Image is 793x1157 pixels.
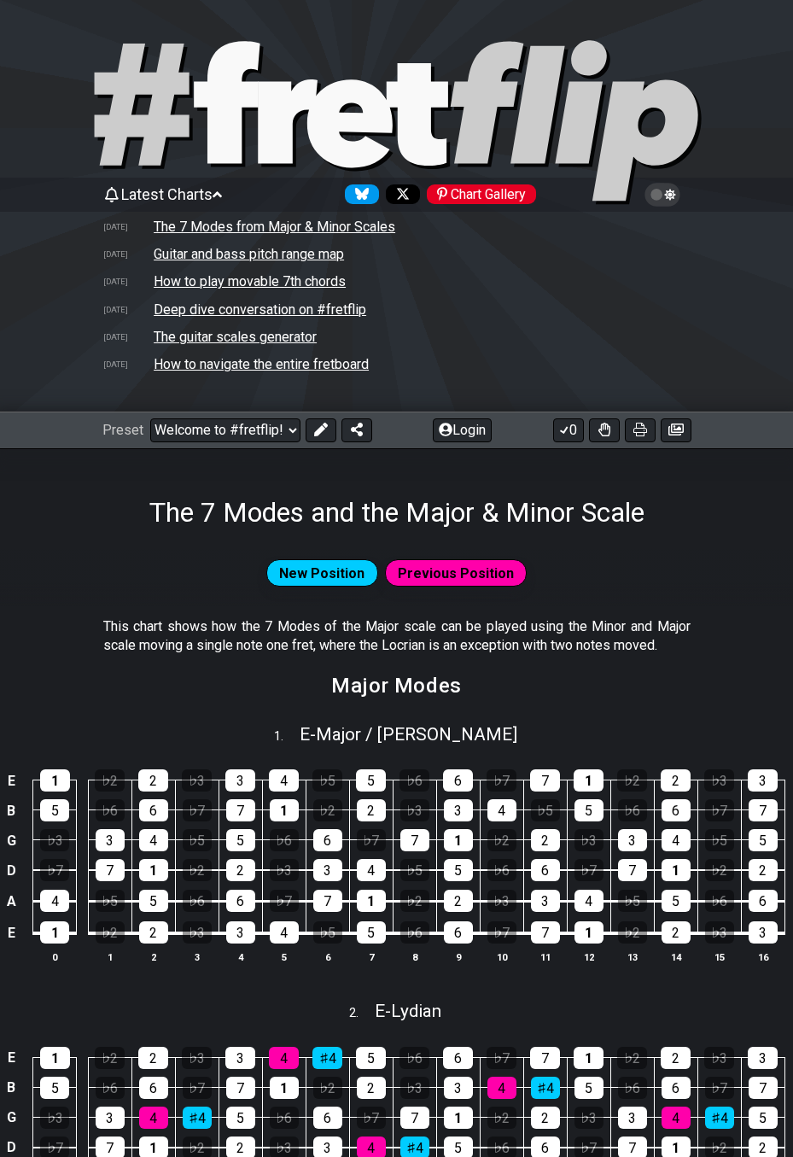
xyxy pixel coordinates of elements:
div: ♭7 [183,1077,212,1099]
div: 7 [313,890,342,912]
th: 4 [219,948,262,966]
div: ♭5 [312,769,342,792]
div: ♭3 [183,921,212,944]
div: ♭3 [704,1047,734,1069]
td: [DATE] [102,328,154,346]
div: 4 [574,890,603,912]
div: 5 [662,890,691,912]
div: 2 [444,890,473,912]
div: 3 [226,921,255,944]
div: ♭7 [705,1077,734,1099]
div: 5 [574,1077,603,1099]
button: Edit Preset [306,418,336,442]
div: ♭2 [313,1077,342,1099]
div: ♭3 [40,829,69,851]
div: ♭3 [40,1107,69,1129]
tr: Deep dive conversation on #fretflip by Google NotebookLM [102,295,691,323]
div: 7 [749,1077,778,1099]
td: [DATE] [102,218,154,236]
div: ♭3 [704,769,734,792]
div: 7 [749,799,778,821]
div: ♭5 [400,859,429,881]
div: ♯4 [183,1107,212,1129]
span: 1 . [274,728,300,746]
div: 5 [444,859,473,881]
div: ♭2 [487,1107,516,1129]
div: 1 [270,1077,299,1099]
span: Latest Charts [121,185,213,203]
div: ♯4 [705,1107,734,1129]
div: 5 [356,1047,386,1069]
div: 3 [225,1047,255,1069]
div: 5 [574,799,603,821]
div: ♭7 [487,1047,516,1069]
th: 1 [88,948,131,966]
div: 2 [226,859,255,881]
th: 0 [33,948,77,966]
tr: A chart showing pitch ranges for different string configurations and tunings [102,241,691,268]
div: ♭2 [95,1047,125,1069]
div: 6 [531,859,560,881]
div: ♭5 [313,921,342,944]
div: 3 [313,859,342,881]
div: 7 [96,859,125,881]
div: 4 [270,921,299,944]
div: ♭6 [96,799,125,821]
span: Toggle light / dark theme [653,187,673,202]
h2: Major Modes [331,676,462,695]
tr: How to alter one or two notes in the Major and Minor scales to play the 7 Modes [102,213,691,241]
div: 4 [269,769,299,792]
select: Preset [150,418,300,442]
div: ♭6 [399,769,429,792]
div: 7 [400,1107,429,1129]
td: How to play movable 7th chords [153,272,347,290]
div: ♭6 [487,859,516,881]
th: 2 [131,948,175,966]
th: 6 [306,948,349,966]
div: ♭2 [400,890,429,912]
a: Follow #fretflip at X [379,184,420,204]
div: ♭2 [487,829,516,851]
td: B [1,796,21,826]
p: This chart shows how the 7 Modes of the Major scale can be played using the Minor and Major scale... [103,617,691,656]
div: ♭5 [96,890,125,912]
div: 1 [444,829,473,851]
div: 3 [618,1107,647,1129]
div: ♭7 [183,799,212,821]
div: ♭3 [400,1077,429,1099]
div: 3 [748,769,778,792]
div: 4 [40,890,69,912]
th: 8 [393,948,436,966]
div: 5 [40,1077,69,1099]
div: ♭3 [705,921,734,944]
td: [DATE] [102,245,154,263]
div: ♭2 [617,1047,647,1069]
div: 7 [400,829,429,851]
div: ♯4 [312,1047,342,1069]
span: 2 . [349,1004,375,1023]
a: #fretflip at Pinterest [420,184,536,204]
button: Login [433,418,492,442]
button: Print [625,418,656,442]
div: 1 [40,1047,70,1069]
td: How to navigate the entire fretboard [153,355,370,373]
div: 5 [139,890,168,912]
div: 1 [40,769,70,792]
div: 3 [748,1047,778,1069]
th: 10 [480,948,523,966]
div: ♭7 [270,890,299,912]
div: ♭2 [313,799,342,821]
div: 5 [226,1107,255,1129]
td: B [1,1072,21,1102]
th: 11 [523,948,567,966]
div: 6 [444,921,473,944]
div: 6 [313,829,342,851]
div: ♭6 [399,1047,429,1069]
div: ♭5 [183,829,212,851]
div: ♭3 [182,769,212,792]
div: ♭3 [487,890,516,912]
div: ♭3 [182,1047,212,1069]
div: 5 [749,1107,778,1129]
th: 12 [567,948,610,966]
div: Chart Gallery [427,184,536,204]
